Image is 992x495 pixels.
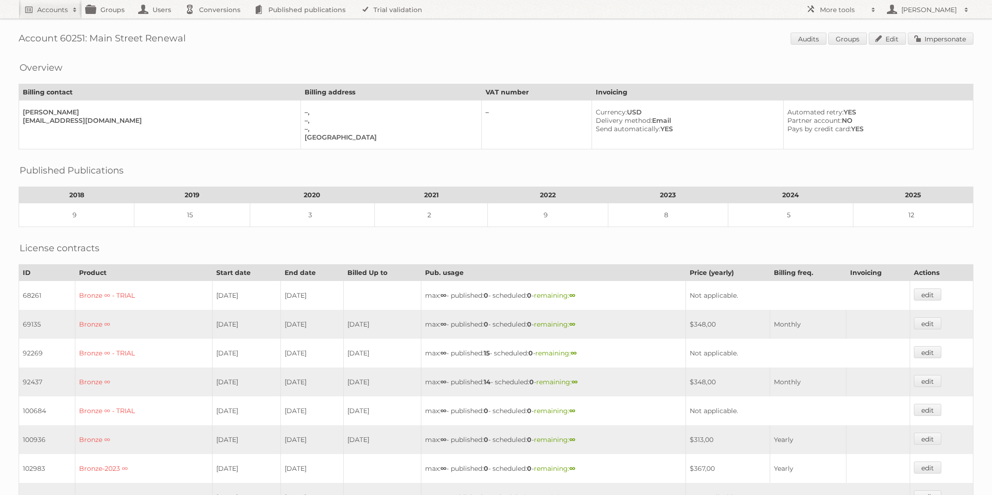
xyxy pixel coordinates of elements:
[787,125,851,133] span: Pays by credit card:
[440,349,446,357] strong: ∞
[787,116,965,125] div: NO
[596,108,776,116] div: USD
[569,464,575,473] strong: ∞
[305,116,473,125] div: –,
[440,291,446,300] strong: ∞
[280,396,344,425] td: [DATE]
[75,281,212,310] td: Bronze ∞ - TRIAL
[421,425,686,454] td: max: - published: - scheduled: -
[527,320,532,328] strong: 0
[19,368,75,396] td: 92437
[534,407,575,415] span: remaining:
[527,291,532,300] strong: 0
[908,33,973,45] a: Impersonate
[213,265,281,281] th: Start date
[608,187,728,203] th: 2023
[19,33,973,47] h1: Account 60251: Main Street Renewal
[421,310,686,339] td: max: - published: - scheduled: -
[481,100,592,149] td: –
[569,291,575,300] strong: ∞
[484,407,488,415] strong: 0
[770,454,846,483] td: Yearly
[770,368,846,396] td: Monthly
[75,310,212,339] td: Bronze ∞
[19,84,301,100] th: Billing contact
[914,346,941,358] a: edit
[686,310,770,339] td: $348,00
[23,108,293,116] div: [PERSON_NAME]
[280,368,344,396] td: [DATE]
[421,265,686,281] th: Pub. usage
[529,378,534,386] strong: 0
[344,425,421,454] td: [DATE]
[787,116,842,125] span: Partner account:
[280,425,344,454] td: [DATE]
[344,265,421,281] th: Billed Up to
[213,368,281,396] td: [DATE]
[20,60,62,74] h2: Overview
[608,203,728,227] td: 8
[421,396,686,425] td: max: - published: - scheduled: -
[19,265,75,281] th: ID
[484,435,488,444] strong: 0
[280,454,344,483] td: [DATE]
[527,407,532,415] strong: 0
[213,425,281,454] td: [DATE]
[280,265,344,281] th: End date
[440,407,446,415] strong: ∞
[828,33,867,45] a: Groups
[484,349,490,357] strong: 15
[535,349,577,357] span: remaining:
[305,108,473,116] div: –,
[213,310,281,339] td: [DATE]
[787,125,965,133] div: YES
[820,5,866,14] h2: More tools
[440,464,446,473] strong: ∞
[19,187,134,203] th: 2018
[20,241,100,255] h2: License contracts
[19,310,75,339] td: 69135
[770,265,846,281] th: Billing freq.
[686,281,910,310] td: Not applicable.
[488,187,608,203] th: 2022
[134,203,250,227] td: 15
[596,108,627,116] span: Currency:
[914,404,941,416] a: edit
[20,163,124,177] h2: Published Publications
[75,396,212,425] td: Bronze ∞ - TRIAL
[19,454,75,483] td: 102983
[134,187,250,203] th: 2019
[596,125,776,133] div: YES
[213,396,281,425] td: [DATE]
[213,454,281,483] td: [DATE]
[75,454,212,483] td: Bronze-2023 ∞
[914,288,941,301] a: edit
[899,5,959,14] h2: [PERSON_NAME]
[19,396,75,425] td: 100684
[75,368,212,396] td: Bronze ∞
[301,84,481,100] th: Billing address
[686,425,770,454] td: $313,00
[484,320,488,328] strong: 0
[375,187,488,203] th: 2021
[728,187,853,203] th: 2024
[484,378,491,386] strong: 14
[280,310,344,339] td: [DATE]
[23,116,293,125] div: [EMAIL_ADDRESS][DOMAIN_NAME]
[375,203,488,227] td: 2
[421,281,686,310] td: max: - published: - scheduled: -
[572,378,578,386] strong: ∞
[75,265,212,281] th: Product
[910,265,973,281] th: Actions
[484,291,488,300] strong: 0
[914,433,941,445] a: edit
[484,464,488,473] strong: 0
[569,435,575,444] strong: ∞
[569,320,575,328] strong: ∞
[421,339,686,368] td: max: - published: - scheduled: -
[305,133,473,141] div: [GEOGRAPHIC_DATA]
[770,425,846,454] td: Yearly
[344,339,421,368] td: [DATE]
[75,425,212,454] td: Bronze ∞
[914,375,941,387] a: edit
